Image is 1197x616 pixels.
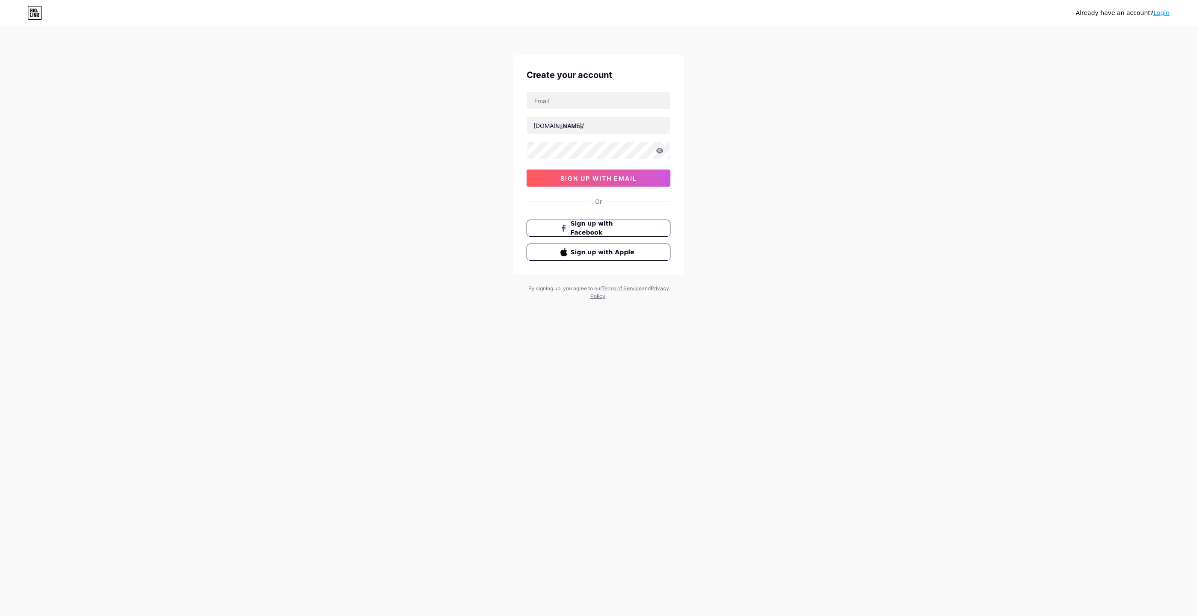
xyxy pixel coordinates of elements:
[601,285,642,292] a: Terms of Service
[571,248,637,257] span: Sign up with Apple
[527,68,670,81] div: Create your account
[533,121,584,130] div: [DOMAIN_NAME]/
[527,92,670,109] input: Email
[527,117,670,134] input: username
[527,244,670,261] button: Sign up with Apple
[527,220,670,237] button: Sign up with Facebook
[571,219,637,237] span: Sign up with Facebook
[560,175,637,182] span: sign up with email
[527,170,670,187] button: sign up with email
[1076,9,1170,18] div: Already have an account?
[526,285,671,300] div: By signing up, you agree to our and .
[595,197,602,206] div: Or
[1153,9,1170,16] a: Login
